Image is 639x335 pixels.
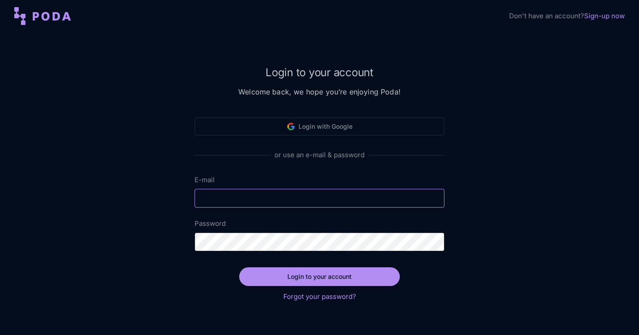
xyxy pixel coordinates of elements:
[584,12,625,20] a: Sign-up now
[271,150,368,160] span: or use an e-mail & password
[195,175,444,185] label: E-mail
[195,65,444,80] h2: Login to your account
[195,118,444,135] button: Login with Google
[195,218,444,229] label: Password
[283,292,356,301] a: Forgot your password?
[509,11,625,21] div: Don't have an account?
[195,87,444,97] h3: Welcome back, we hope you’re enjoying Poda!
[239,267,400,286] button: Login to your account
[287,123,295,131] img: Google logo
